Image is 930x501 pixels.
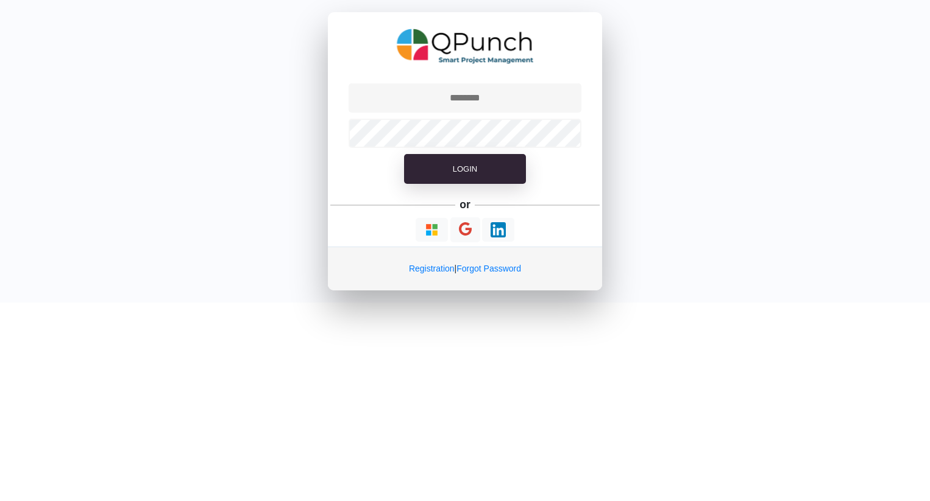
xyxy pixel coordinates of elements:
button: Continue With LinkedIn [482,218,514,242]
div: | [328,247,602,290]
button: Login [404,154,526,184]
a: Registration [409,264,455,273]
h5: or [458,196,473,213]
span: Login [453,164,477,173]
img: Loading... [491,222,506,237]
img: Loading... [424,222,439,237]
button: Continue With Microsoft Azure [416,218,448,242]
a: Forgot Password [456,264,521,273]
img: QPunch [397,24,534,68]
button: Continue With Google [450,217,480,242]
